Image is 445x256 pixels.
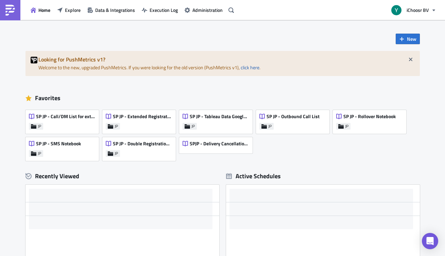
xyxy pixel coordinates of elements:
button: New [396,34,420,44]
img: PushMetrics [5,5,16,16]
a: SPJP - Delivery Cancellation Reasons [179,134,256,161]
span: JP [191,124,195,129]
button: Explore [54,5,84,15]
span: SP JP - SMS Notebook [36,141,81,147]
span: JP [115,124,118,129]
a: SP JP - Tableau Data Google Sheet ExportJP [179,107,256,134]
span: SP JP - Outbound Call List [267,113,320,120]
a: SP JP - Rollover NotebookJP [333,107,410,134]
button: Home [27,5,54,15]
span: SP JP - Call/DM List for extra retrofit [36,113,95,120]
span: iChoosr BV [407,6,429,14]
span: JP [38,151,41,156]
a: SP JP - Extended Registrations exportJP [102,107,179,134]
button: Data & Integrations [84,5,138,15]
div: Active Schedules [226,172,281,180]
button: iChoosr BV [387,3,440,18]
span: SP JP - Rollover Notebook [343,113,396,120]
span: Explore [65,6,81,14]
span: Home [38,6,50,14]
span: New [407,35,416,42]
span: JP [345,124,348,129]
span: Execution Log [150,6,178,14]
span: JP [38,124,41,129]
span: Data & Integrations [95,6,135,14]
h5: Looking for PushMetrics v1? [38,57,415,62]
a: SP JP - SMS NotebookJP [25,134,102,161]
span: JP [268,124,272,129]
a: click here [241,64,259,71]
span: Administration [192,6,223,14]
a: SP JP - Outbound Call ListJP [256,107,333,134]
div: Favorites [25,93,420,103]
img: Avatar [391,4,402,16]
span: SP JP - Tableau Data Google Sheet Export [190,113,249,120]
button: Administration [181,5,226,15]
span: SPJP - Delivery Cancellation Reasons [190,141,249,147]
span: JP [115,151,118,156]
span: SP JP - Extended Registrations export [113,113,172,120]
div: Welcome to the new, upgraded PushMetrics. If you were looking for the old version (PushMetrics v1... [25,51,420,76]
span: SP JP - Double Registrations Notebook [113,141,172,147]
button: Execution Log [138,5,181,15]
a: SP JP - Call/DM List for extra retrofitJP [25,107,102,134]
div: Open Intercom Messenger [422,233,438,249]
div: Recently Viewed [25,171,219,181]
a: SP JP - Double Registrations NotebookJP [102,134,179,161]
